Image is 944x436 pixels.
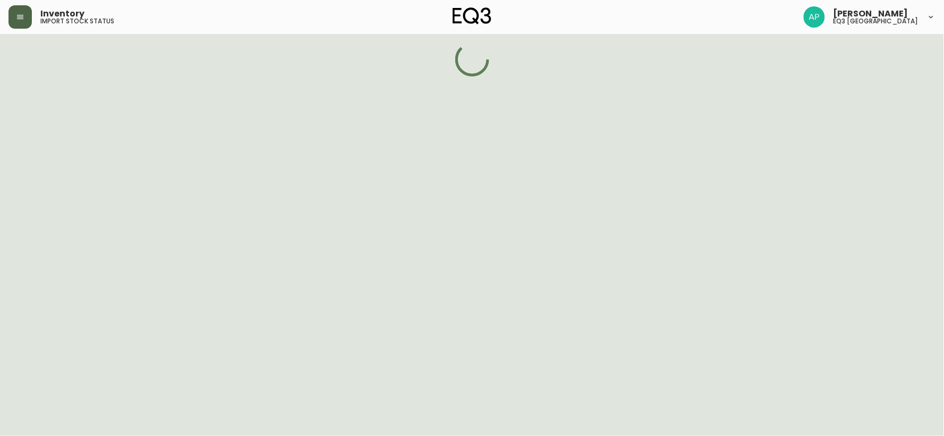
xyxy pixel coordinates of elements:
img: 3897410ab0ebf58098a0828baeda1fcd [804,6,825,28]
span: Inventory [40,10,84,18]
span: [PERSON_NAME] [834,10,908,18]
h5: import stock status [40,18,114,24]
img: logo [453,7,492,24]
h5: eq3 [GEOGRAPHIC_DATA] [834,18,919,24]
